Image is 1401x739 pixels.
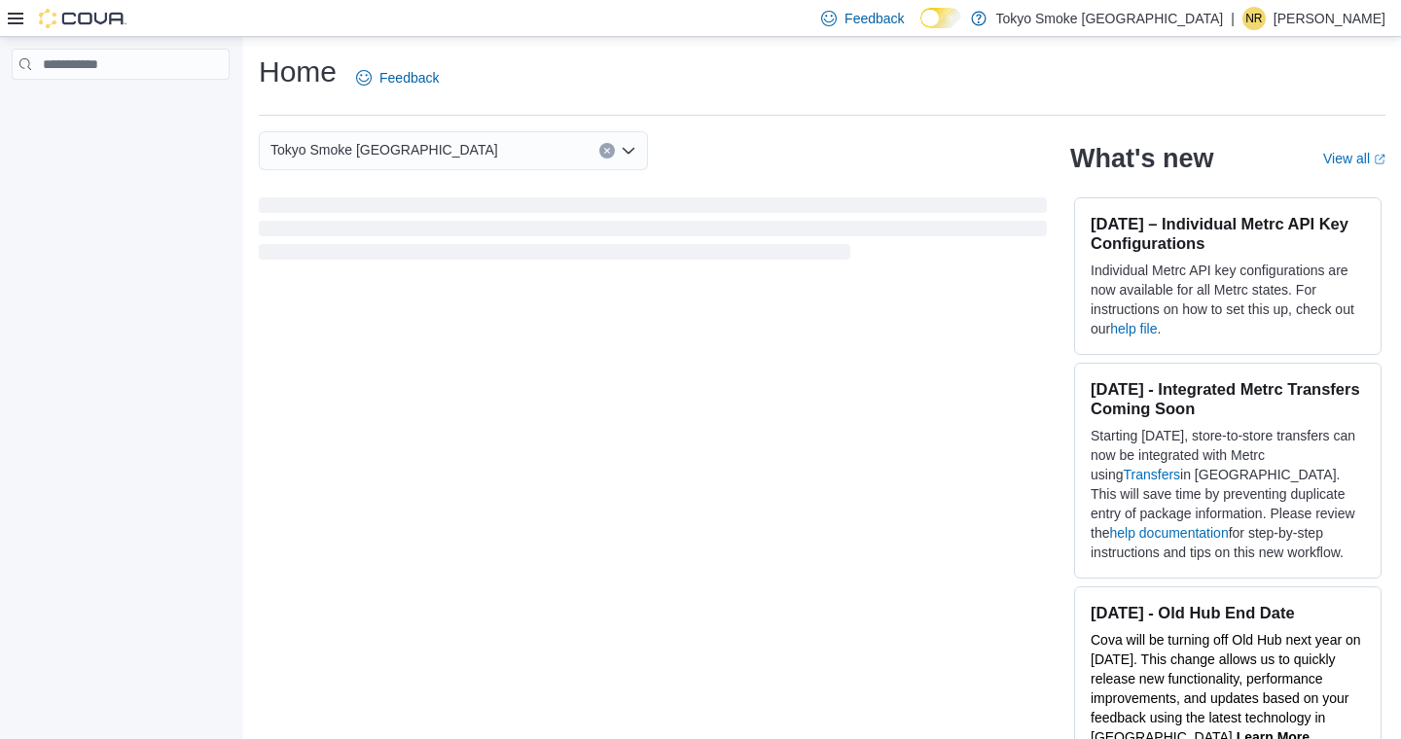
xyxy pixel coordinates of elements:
div: Natasha Roberts [1242,7,1266,30]
span: Dark Mode [920,28,921,29]
a: help file [1110,321,1157,336]
p: Starting [DATE], store-to-store transfers can now be integrated with Metrc using in [GEOGRAPHIC_D... [1091,426,1365,562]
nav: Complex example [12,84,230,130]
h3: [DATE] - Old Hub End Date [1091,603,1365,622]
span: NR [1245,7,1262,30]
h3: [DATE] – Individual Metrc API Key Configurations [1091,214,1365,253]
svg: External link [1374,154,1385,165]
span: Feedback [379,68,439,88]
p: | [1231,7,1235,30]
input: Dark Mode [920,8,961,28]
a: Feedback [348,58,447,97]
a: help documentation [1109,525,1228,541]
img: Cova [39,9,126,28]
p: Individual Metrc API key configurations are now available for all Metrc states. For instructions ... [1091,261,1365,338]
button: Clear input [599,143,615,158]
a: Transfers [1123,467,1180,482]
span: Loading [259,201,1047,264]
h2: What's new [1070,143,1213,174]
span: Feedback [844,9,904,28]
h1: Home [259,53,337,91]
a: View allExternal link [1323,151,1385,166]
h3: [DATE] - Integrated Metrc Transfers Coming Soon [1091,379,1365,418]
p: [PERSON_NAME] [1274,7,1385,30]
span: Tokyo Smoke [GEOGRAPHIC_DATA] [270,138,498,161]
p: Tokyo Smoke [GEOGRAPHIC_DATA] [996,7,1224,30]
button: Open list of options [621,143,636,158]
